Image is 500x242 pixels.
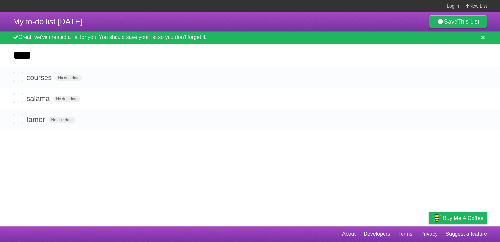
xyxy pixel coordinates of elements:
a: Buy me a coffee [429,212,487,224]
a: Developers [364,228,390,240]
img: Buy me a coffee [432,212,441,224]
a: Terms [398,228,413,240]
span: courses [27,73,53,82]
span: My to-do list [DATE] [13,17,82,26]
label: Done [13,93,23,103]
b: This List [457,18,479,25]
a: Suggest a feature [446,228,487,240]
span: Buy me a coffee [443,212,484,224]
label: Done [13,114,23,124]
span: salama [27,94,51,103]
a: Privacy [420,228,437,240]
label: Done [13,72,23,82]
a: About [342,228,356,240]
span: No due date [53,96,80,102]
span: tamer [27,115,46,124]
span: No due date [49,117,75,123]
a: SaveThis List [429,15,487,28]
span: No due date [55,75,82,81]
